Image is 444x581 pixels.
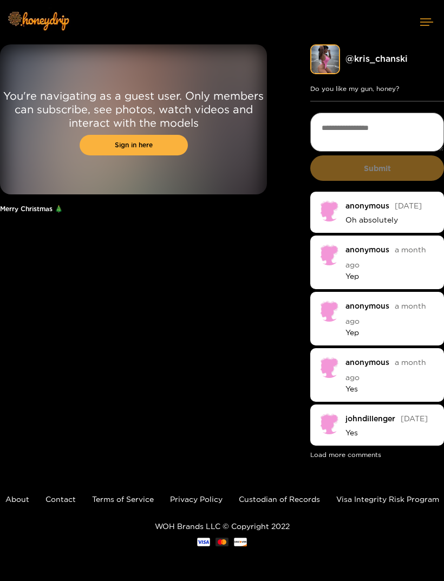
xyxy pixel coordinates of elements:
[336,495,439,503] a: Visa Integrity Risk Program
[318,413,340,434] img: no-avatar.png
[310,44,340,74] img: kris_chanski
[310,451,381,459] button: Load more comments
[395,201,422,210] span: [DATE]
[345,302,389,310] div: anonymous
[345,54,408,63] a: @ kris_chanski
[318,356,340,378] img: no-avatar.png
[345,384,436,394] p: Yes
[318,200,340,221] img: no-avatar.png
[345,215,436,225] p: Oh absolutely
[5,495,29,503] a: About
[239,495,320,503] a: Custodian of Records
[345,328,436,337] p: Yep
[92,495,154,503] a: Terms of Service
[45,495,76,503] a: Contact
[345,201,389,210] div: anonymous
[310,85,444,93] p: Do you like my gun, honey?
[80,135,188,155] a: Sign in here
[401,414,428,422] span: [DATE]
[318,244,340,265] img: no-avatar.png
[345,428,436,438] p: Yes
[345,271,436,281] p: Yep
[345,358,389,366] div: anonymous
[318,300,340,322] img: no-avatar.png
[310,155,444,181] button: Submit
[170,495,223,503] a: Privacy Policy
[345,245,389,253] div: anonymous
[345,414,395,422] div: johndillenger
